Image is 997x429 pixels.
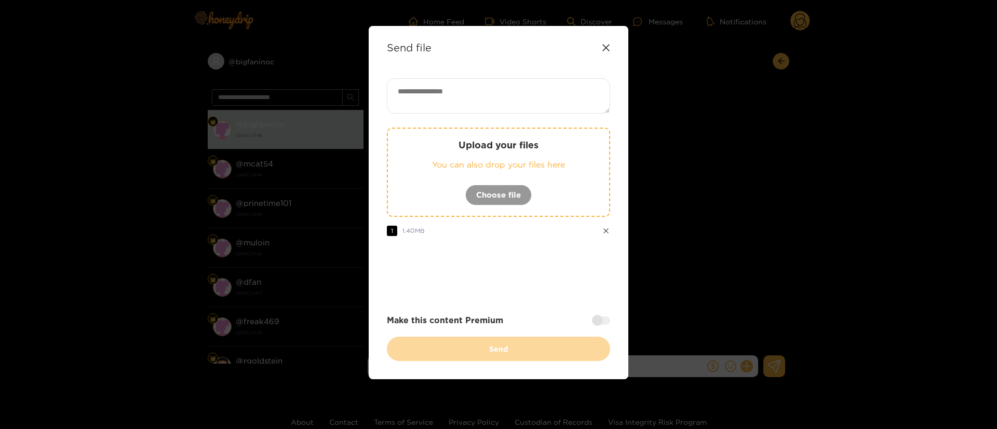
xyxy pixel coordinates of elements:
[402,227,425,234] span: 1.40 MB
[387,226,397,236] span: 1
[465,185,532,205] button: Choose file
[409,139,588,151] p: Upload your files
[387,337,610,361] button: Send
[409,159,588,171] p: You can also drop your files here
[387,41,432,53] strong: Send file
[387,314,503,326] strong: Make this content Premium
